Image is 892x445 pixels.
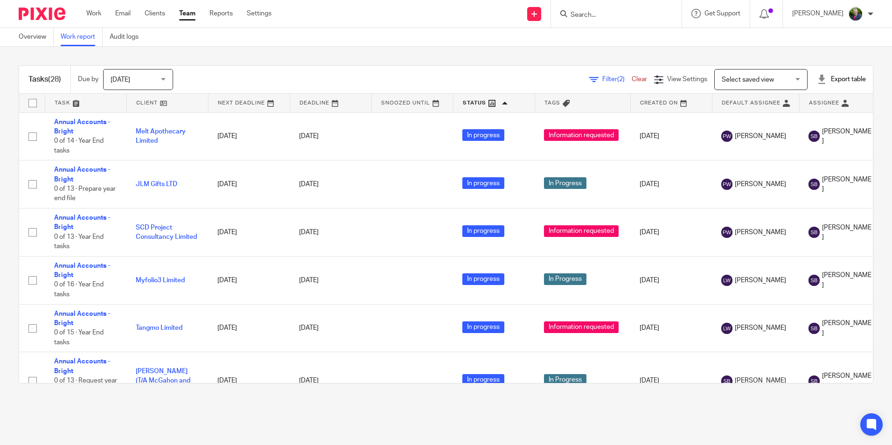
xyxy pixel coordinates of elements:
[19,28,54,46] a: Overview
[822,271,871,290] span: [PERSON_NAME]
[721,227,732,238] img: svg%3E
[848,7,863,21] img: download.png
[54,186,116,202] span: 0 of 13 · Prepare year end file
[792,9,843,18] p: [PERSON_NAME]
[822,371,871,390] span: [PERSON_NAME]
[462,225,504,237] span: In progress
[54,138,104,154] span: 0 of 14 · Year End tasks
[808,131,820,142] img: svg%3E
[735,323,786,333] span: [PERSON_NAME]
[48,76,61,83] span: (28)
[54,330,104,346] span: 0 of 15 · Year End tasks
[630,112,712,160] td: [DATE]
[54,234,104,250] span: 0 of 13 · Year End tasks
[111,76,130,83] span: [DATE]
[735,132,786,141] span: [PERSON_NAME]
[630,304,712,352] td: [DATE]
[721,275,732,286] img: svg%3E
[721,323,732,334] img: svg%3E
[735,180,786,189] span: [PERSON_NAME]
[299,376,362,385] div: [DATE]
[179,9,195,18] a: Team
[808,375,820,387] img: svg%3E
[808,179,820,190] img: svg%3E
[462,177,504,189] span: In progress
[136,368,190,394] a: [PERSON_NAME] (T/A McGahon and Associates)
[544,273,586,285] span: In Progress
[86,9,101,18] a: Work
[247,9,272,18] a: Settings
[544,100,560,105] span: Tags
[544,225,619,237] span: Information requested
[209,9,233,18] a: Reports
[544,374,586,386] span: In Progress
[136,325,182,331] a: Tangmo Limited
[54,119,110,135] a: Annual Accounts - Bright
[115,9,131,18] a: Email
[54,167,110,182] a: Annual Accounts - Bright
[630,352,712,410] td: [DATE]
[721,131,732,142] img: svg%3E
[617,76,625,83] span: (2)
[299,132,362,141] div: [DATE]
[299,323,362,333] div: [DATE]
[208,256,290,304] td: [DATE]
[299,180,362,189] div: [DATE]
[630,256,712,304] td: [DATE]
[602,76,632,83] span: Filter
[61,28,103,46] a: Work report
[808,323,820,334] img: svg%3E
[808,227,820,238] img: svg%3E
[544,321,619,333] span: Information requested
[630,160,712,209] td: [DATE]
[136,128,186,144] a: Melt Apothecary Limited
[462,273,504,285] span: In progress
[722,76,774,83] span: Select saved view
[735,228,786,237] span: [PERSON_NAME]
[136,277,185,284] a: Myfolio3 Limited
[817,75,866,84] div: Export table
[822,223,871,242] span: [PERSON_NAME]
[721,375,732,387] img: svg%3E
[78,75,98,84] p: Due by
[19,7,65,20] img: Pixie
[54,311,110,327] a: Annual Accounts - Bright
[808,275,820,286] img: svg%3E
[145,9,165,18] a: Clients
[735,376,786,385] span: [PERSON_NAME]
[208,209,290,257] td: [DATE]
[299,276,362,285] div: [DATE]
[544,177,586,189] span: In Progress
[54,215,110,230] a: Annual Accounts - Bright
[54,358,110,374] a: Annual Accounts - Bright
[704,10,740,17] span: Get Support
[208,112,290,160] td: [DATE]
[822,319,871,338] span: [PERSON_NAME]
[110,28,146,46] a: Audit logs
[136,181,177,188] a: JLM Gifts LTD
[208,160,290,209] td: [DATE]
[630,209,712,257] td: [DATE]
[462,374,504,386] span: In progress
[570,11,654,20] input: Search
[136,224,197,240] a: SCD Project Consultancy Limited
[632,76,647,83] a: Clear
[822,127,871,146] span: [PERSON_NAME]
[28,75,61,84] h1: Tasks
[208,304,290,352] td: [DATE]
[735,276,786,285] span: [PERSON_NAME]
[54,377,117,403] span: 0 of 13 · Request year end information from client
[462,321,504,333] span: In progress
[667,76,707,83] span: View Settings
[54,282,104,298] span: 0 of 16 · Year End tasks
[208,352,290,410] td: [DATE]
[544,129,619,141] span: Information requested
[462,129,504,141] span: In progress
[299,228,362,237] div: [DATE]
[54,263,110,278] a: Annual Accounts - Bright
[822,175,871,194] span: [PERSON_NAME]
[721,179,732,190] img: svg%3E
